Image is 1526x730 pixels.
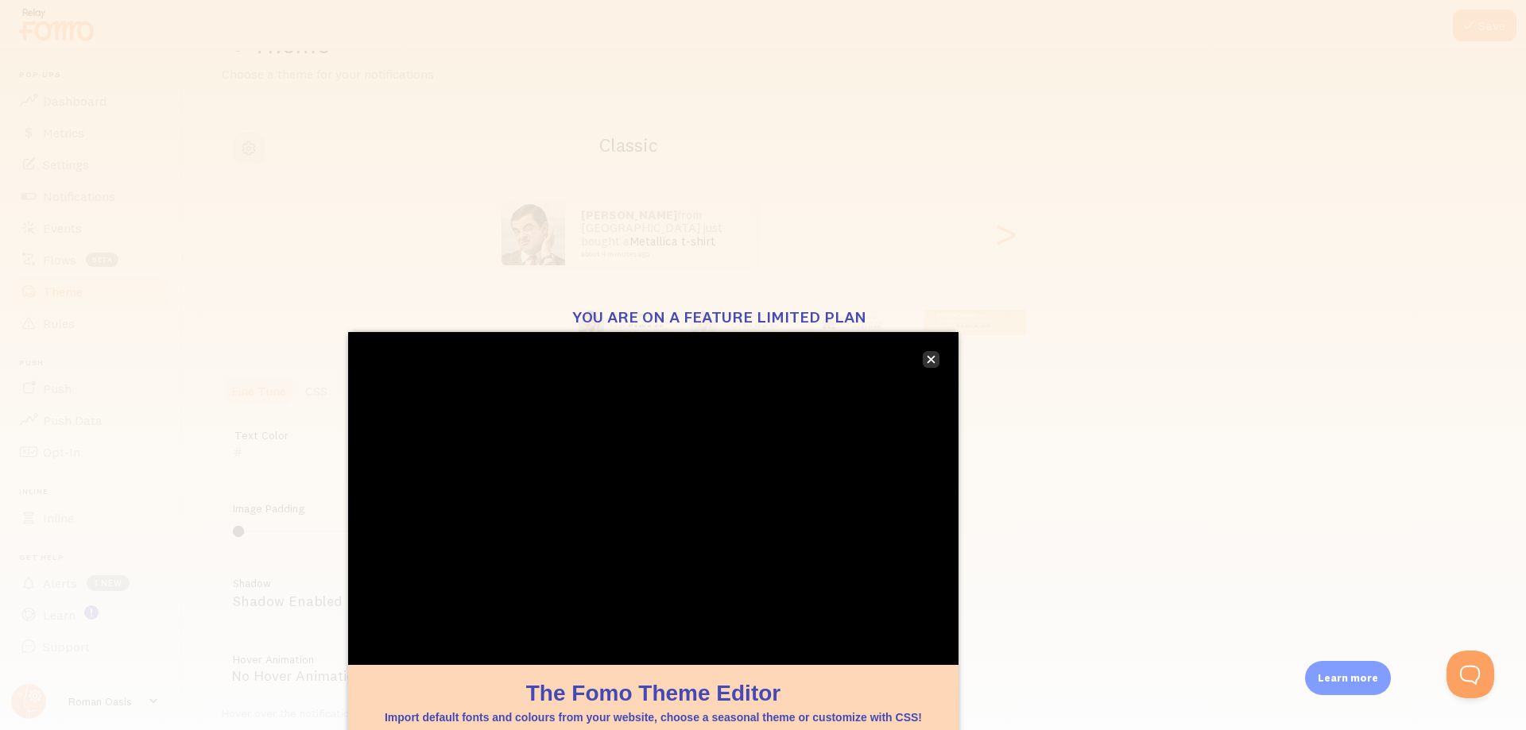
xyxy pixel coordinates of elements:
div: Learn more [1305,661,1391,695]
iframe: Help Scout Beacon - Open [1447,651,1494,698]
h1: The Fomo Theme Editor [367,678,939,709]
p: Import default fonts and colours from your website, choose a seasonal theme or customize with CSS! [367,709,939,725]
p: Learn more [1318,670,1378,686]
button: close, [923,351,939,368]
h3: You are on a feature limited plan [572,307,954,327]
